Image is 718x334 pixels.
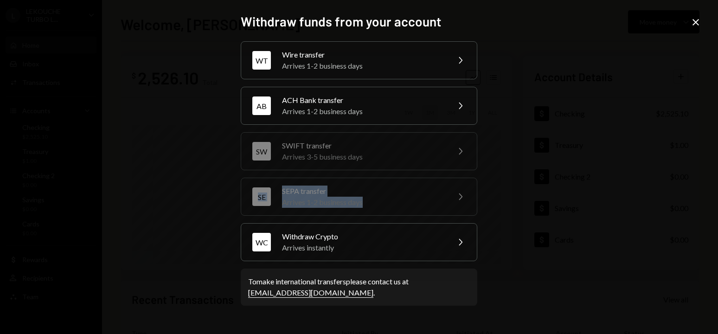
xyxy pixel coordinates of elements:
[248,276,470,298] div: To make international transfers please contact us at .
[282,151,443,162] div: Arrives 3-5 business days
[282,197,443,208] div: Arrives 1-2 business days
[241,132,477,170] button: SWSWIFT transferArrives 3-5 business days
[282,140,443,151] div: SWIFT transfer
[282,106,443,117] div: Arrives 1-2 business days
[241,87,477,125] button: ABACH Bank transferArrives 1-2 business days
[252,233,271,251] div: WC
[248,288,373,298] a: [EMAIL_ADDRESS][DOMAIN_NAME]
[282,49,443,60] div: Wire transfer
[241,223,477,261] button: WCWithdraw CryptoArrives instantly
[282,231,443,242] div: Withdraw Crypto
[252,142,271,161] div: SW
[282,186,443,197] div: SEPA transfer
[252,51,271,70] div: WT
[241,178,477,216] button: SESEPA transferArrives 1-2 business days
[252,187,271,206] div: SE
[241,41,477,79] button: WTWire transferArrives 1-2 business days
[282,95,443,106] div: ACH Bank transfer
[282,242,443,253] div: Arrives instantly
[252,96,271,115] div: AB
[241,13,477,31] h2: Withdraw funds from your account
[282,60,443,71] div: Arrives 1-2 business days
